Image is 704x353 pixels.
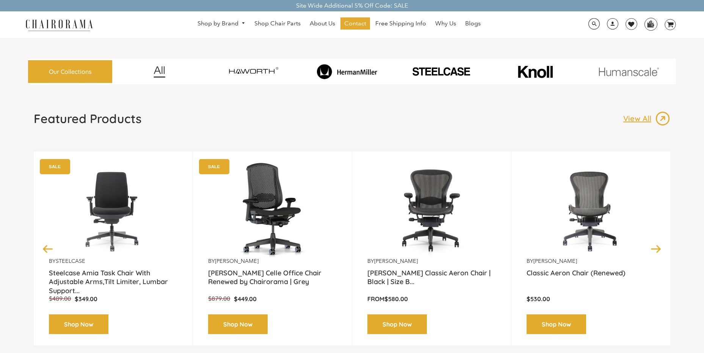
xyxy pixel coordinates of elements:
[215,163,330,258] img: Herman Miller Celle Office Chair Renewed by Chairorama | Grey - chairorama
[367,163,496,258] img: Herman Miller Classic Aeron Chair | Black | Size B (Renewed) - chairorama
[310,20,335,28] span: About Us
[431,17,460,30] a: Why Us
[461,17,484,30] a: Blogs
[49,163,177,258] a: Amia Chair by chairorama.com Renewed Amia Chair chairorama.com
[34,111,141,126] h1: Featured Products
[367,269,496,287] a: [PERSON_NAME] Classic Aeron Chair | Black | Size B...
[49,164,61,169] text: SALE
[49,258,177,265] p: by
[367,314,427,334] a: Shop Now
[208,314,268,334] a: Shop Now
[49,295,71,302] span: $489.00
[302,64,392,80] img: image_8_173eb7e0-7579-41b4-bc8e-4ba0b8ba93e8.png
[41,242,55,255] button: Previous
[501,65,569,79] img: image_10_1.png
[367,163,496,258] a: Herman Miller Classic Aeron Chair | Black | Size B (Renewed) - chairorama Herman Miller Classic A...
[254,20,301,28] span: Shop Chair Parts
[208,269,337,287] a: [PERSON_NAME] Celle Office Chair Renewed by Chairorama | Grey
[533,258,577,264] a: [PERSON_NAME]
[367,295,496,303] p: From
[208,61,298,82] img: image_7_14f0750b-d084-457f-979a-a1ab9f6582c4.png
[623,114,655,123] p: View All
[645,18,657,30] img: WhatsApp_Image_2024-07-12_at_16.23.01.webp
[527,163,655,258] a: Classic Aeron Chair (Renewed) - chairorama Classic Aeron Chair (Renewed) - chairorama
[28,60,112,83] a: Our Collections
[208,258,337,265] p: by
[340,17,370,30] a: Contact
[527,163,655,258] img: Classic Aeron Chair (Renewed) - chairorama
[583,67,674,76] img: image_11.png
[344,20,366,28] span: Contact
[655,111,670,126] img: image_13.png
[49,269,177,287] a: Steelcase Amia Task Chair With Adjustable Arms,Tilt Limiter, Lumbar Support...
[49,163,177,258] img: Amia Chair by chairorama.com
[375,20,426,28] span: Free Shipping Info
[208,164,220,169] text: SALE
[396,66,486,77] img: PHOTO-2024-07-09-00-53-10-removebg-preview.png
[75,295,97,303] span: $349.00
[138,66,180,78] img: image_12.png
[234,295,257,303] span: $449.00
[527,269,655,287] a: Classic Aeron Chair (Renewed)
[465,20,481,28] span: Blogs
[367,258,496,265] p: by
[527,314,586,334] a: Shop Now
[129,17,549,31] nav: DesktopNavigation
[56,258,85,264] a: Steelcase
[649,242,663,255] button: Next
[208,163,337,258] a: Herman Miller Celle Office Chair Renewed by Chairorama | Grey - chairorama Herman Miller Celle Of...
[194,18,249,30] a: Shop by Brand
[21,18,97,31] img: chairorama
[306,17,339,30] a: About Us
[251,17,304,30] a: Shop Chair Parts
[384,295,408,303] span: $580.00
[215,258,259,264] a: [PERSON_NAME]
[527,295,550,303] span: $530.00
[208,295,230,302] span: $879.00
[374,258,418,264] a: [PERSON_NAME]
[34,111,141,132] a: Featured Products
[623,111,670,126] a: View All
[372,17,430,30] a: Free Shipping Info
[527,258,655,265] p: by
[49,314,108,334] a: Shop Now
[435,20,456,28] span: Why Us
